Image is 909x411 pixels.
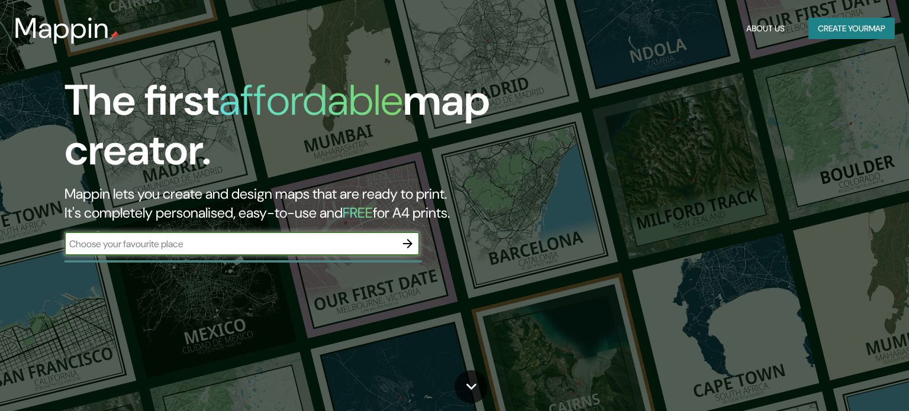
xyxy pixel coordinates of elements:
img: mappin-pin [109,31,119,40]
h3: Mappin [14,12,109,45]
button: Create yourmap [808,18,895,40]
h1: affordable [219,73,403,128]
h2: Mappin lets you create and design maps that are ready to print. It's completely personalised, eas... [65,185,519,222]
input: Choose your favourite place [65,237,396,251]
h5: FREE [343,203,373,222]
h1: The first map creator. [65,76,519,185]
button: About Us [742,18,789,40]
